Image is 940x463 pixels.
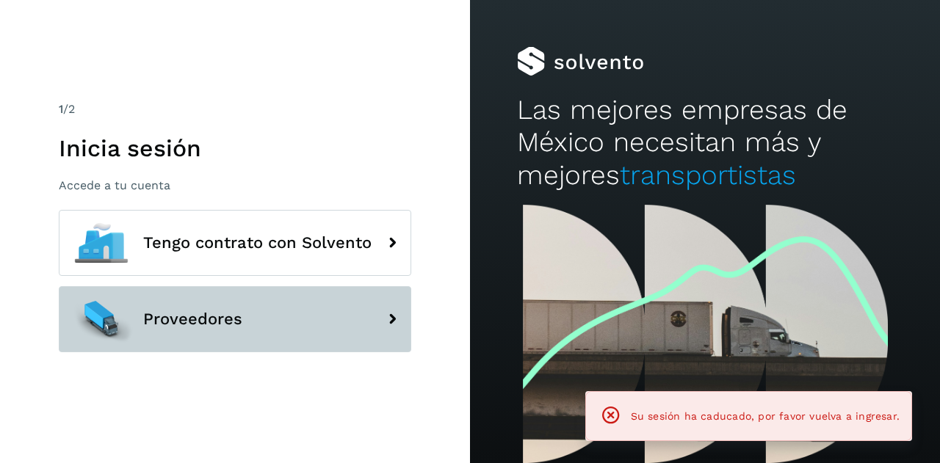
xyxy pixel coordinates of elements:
[59,134,411,162] h1: Inicia sesión
[59,102,63,116] span: 1
[59,210,411,276] button: Tengo contrato con Solvento
[143,234,372,252] span: Tengo contrato con Solvento
[143,310,242,328] span: Proveedores
[517,94,893,192] h2: Las mejores empresas de México necesitan más y mejores
[59,286,411,352] button: Proveedores
[620,159,796,191] span: transportistas
[59,178,411,192] p: Accede a tu cuenta
[631,410,900,422] span: Su sesión ha caducado, por favor vuelva a ingresar.
[59,101,411,118] div: /2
